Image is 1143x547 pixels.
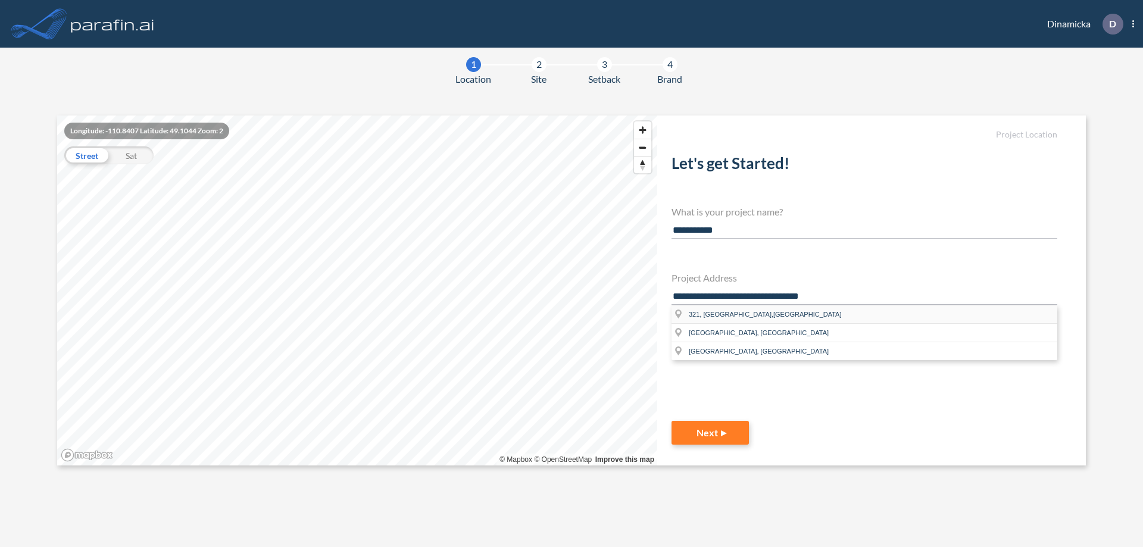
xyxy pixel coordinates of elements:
a: OpenStreetMap [534,455,592,464]
a: Mapbox [499,455,532,464]
div: 2 [532,57,546,72]
span: 321, [GEOGRAPHIC_DATA],[GEOGRAPHIC_DATA] [689,311,842,318]
button: Zoom in [634,121,651,139]
h4: Project Address [672,272,1057,283]
span: Site [531,72,546,86]
span: Reset bearing to north [634,157,651,173]
span: Setback [588,72,620,86]
span: [GEOGRAPHIC_DATA], [GEOGRAPHIC_DATA] [689,348,829,355]
div: Street [64,146,109,164]
div: Longitude: -110.8407 Latitude: 49.1044 Zoom: 2 [64,123,229,139]
img: logo [68,12,157,36]
button: Reset bearing to north [634,156,651,173]
h5: Project Location [672,130,1057,140]
span: [GEOGRAPHIC_DATA], [GEOGRAPHIC_DATA] [689,329,829,336]
button: Next [672,421,749,445]
a: Improve this map [595,455,654,464]
h4: What is your project name? [672,206,1057,217]
div: Sat [109,146,154,164]
button: Zoom out [634,139,651,156]
div: 1 [466,57,481,72]
span: Brand [657,72,682,86]
div: 3 [597,57,612,72]
p: D [1109,18,1116,29]
a: Mapbox homepage [61,448,113,462]
span: Location [455,72,491,86]
div: 4 [663,57,677,72]
div: Dinamicka [1029,14,1134,35]
canvas: Map [57,115,657,465]
h2: Let's get Started! [672,154,1057,177]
